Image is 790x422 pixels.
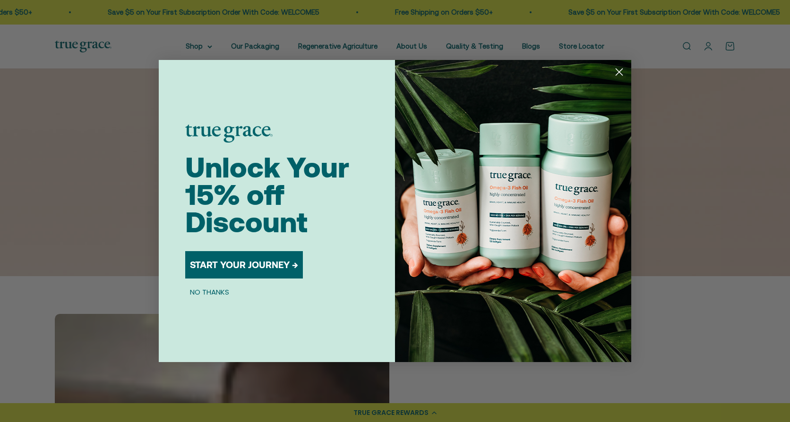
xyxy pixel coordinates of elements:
[185,151,349,238] span: Unlock Your 15% off Discount
[185,251,303,279] button: START YOUR JOURNEY →
[395,60,631,362] img: 098727d5-50f8-4f9b-9554-844bb8da1403.jpeg
[185,125,273,143] img: logo placeholder
[185,286,234,297] button: NO THANKS
[611,64,627,80] button: Close dialog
